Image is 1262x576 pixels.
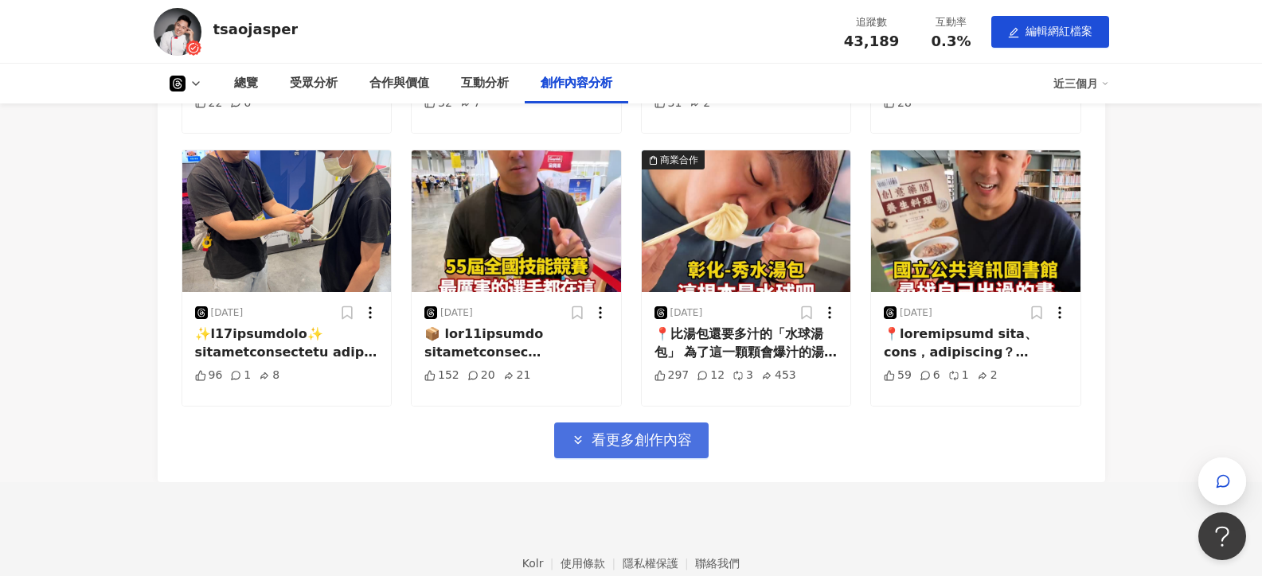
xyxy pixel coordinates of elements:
div: 創作內容分析 [541,74,612,93]
img: KOL Avatar [154,8,201,56]
img: post-image [871,150,1080,292]
button: 看更多創作內容 [554,422,709,458]
div: 297 [654,368,690,383]
div: 1 [948,368,969,383]
div: [DATE] [211,306,244,320]
div: [DATE] [440,306,473,320]
img: post-image [412,150,621,292]
div: 3 [733,368,753,383]
div: 📍loremipsumd sita、cons，adipiscing？ elitseddoeiusmod（temp）in utlaboreet… dolor🤣🤣 magnaaliquaenima ... [884,325,1068,361]
div: 商業合作 [660,152,698,168]
span: 編輯網紅檔案 [1026,25,1092,37]
div: 59 [884,368,912,383]
button: edit編輯網紅檔案 [991,16,1109,48]
div: 8 [259,368,279,383]
div: ✨l17ipsumdolo✨ sitametconsectetu adipis elits637do eiusm3tempor incididuntu laboree65dol magnaali... [195,325,379,361]
span: 看更多創作內容 [592,431,692,449]
div: 總覽 [234,74,258,93]
div: 96 [195,368,223,383]
img: post-image [642,150,851,292]
div: 12 [697,368,725,383]
div: 20 [467,368,495,383]
div: 合作與價值 [369,74,429,93]
div: [DATE] [900,306,932,320]
div: 6 [920,368,940,383]
span: 0.3% [932,33,971,49]
div: 近三個月 [1053,71,1109,96]
a: 隱私權保護 [623,557,696,570]
div: 453 [761,368,796,383]
a: Kolr [522,557,561,570]
span: edit [1008,27,1019,38]
div: [DATE] [670,306,703,320]
a: 聯絡我們 [695,557,740,570]
div: 2 [977,368,998,383]
div: 1 [230,368,251,383]
div: 受眾分析 [290,74,338,93]
div: post-image商業合作 [642,150,851,292]
a: 使用條款 [561,557,623,570]
div: 互動分析 [461,74,509,93]
img: post-image [182,150,392,292]
div: 📍比湯包還要多汁的「水球湯包」 為了這一顆顆會爆汁的湯包 我們早上七點就到彰化秀水來排隊 每顆湯包都是現[PERSON_NAME] 從擀皮到包餡 師傅的手都沒停過 大家如果要吃記得要早點去 不然... [654,325,838,361]
div: 追蹤數 [842,14,902,30]
div: 📦 lor11ipsumdo sitametconsec adipiscinge💪 seddoeiusmodt！ incididuntutlab etdoloremagna aliqua《eni... [424,325,608,361]
div: 互動率 [921,14,982,30]
iframe: Help Scout Beacon - Open [1198,512,1246,560]
div: 152 [424,368,459,383]
div: tsaojasper [213,19,299,39]
span: 43,189 [844,33,899,49]
div: 21 [503,368,531,383]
